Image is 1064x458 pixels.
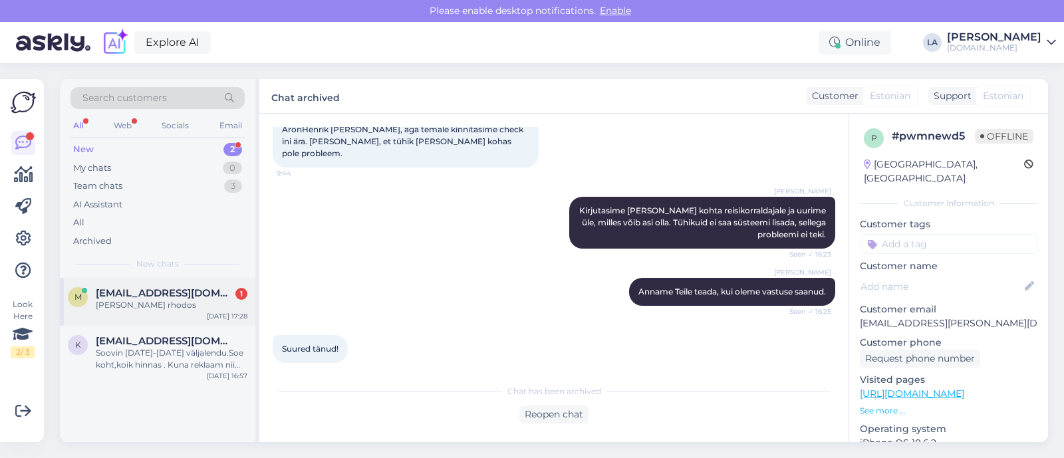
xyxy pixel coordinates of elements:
[207,311,247,321] div: [DATE] 17:28
[638,286,826,296] span: Anname Teile teada, kui oleme vastuse saanud.
[159,117,192,134] div: Socials
[73,179,122,193] div: Team chats
[73,216,84,229] div: All
[774,186,831,196] span: [PERSON_NAME]
[11,346,35,358] div: 2 / 3
[73,198,122,211] div: AI Assistant
[75,340,81,350] span: K
[271,87,340,105] label: Chat archived
[73,143,94,156] div: New
[864,158,1024,185] div: [GEOGRAPHIC_DATA], [GEOGRAPHIC_DATA]
[860,234,1037,254] input: Add a tag
[860,316,1037,330] p: [EMAIL_ADDRESS][PERSON_NAME][DOMAIN_NAME]
[975,129,1033,144] span: Offline
[282,344,338,354] span: Suured tänud!
[781,249,831,259] span: Seen ✓ 16:23
[860,217,1037,231] p: Customer tags
[807,89,859,103] div: Customer
[277,364,327,374] span: 17:15
[819,31,891,55] div: Online
[947,32,1056,53] a: [PERSON_NAME][DOMAIN_NAME]
[870,89,910,103] span: Estonian
[82,91,167,105] span: Search customers
[860,350,980,368] div: Request phone number
[96,335,234,347] span: Kerli@kirss.ee
[947,43,1041,53] div: [DOMAIN_NAME]
[928,89,972,103] div: Support
[860,388,964,400] a: [URL][DOMAIN_NAME]
[217,117,245,134] div: Email
[101,29,129,57] img: explore-ai
[235,288,247,300] div: 1
[224,179,242,193] div: 3
[73,235,112,248] div: Archived
[983,89,1023,103] span: Estonian
[96,287,234,299] span: marekparlin@gmail.com
[947,32,1041,43] div: [PERSON_NAME]
[74,292,82,302] span: m
[11,298,35,358] div: Look Here
[96,299,247,311] div: [PERSON_NAME] rhodos
[277,168,327,178] span: 9:44
[111,117,134,134] div: Web
[860,373,1037,387] p: Visited pages
[207,371,247,381] div: [DATE] 16:57
[860,259,1037,273] p: Customer name
[73,162,111,175] div: My chats
[781,306,831,316] span: Seen ✓ 16:25
[860,302,1037,316] p: Customer email
[507,386,601,398] span: Chat has been archived
[596,5,635,17] span: Enable
[223,143,242,156] div: 2
[860,405,1037,417] p: See more ...
[134,31,211,54] a: Explore AI
[860,436,1037,450] p: iPhone OS 18.6.2
[70,117,86,134] div: All
[136,258,179,270] span: New chats
[860,422,1037,436] p: Operating system
[860,197,1037,209] div: Customer information
[774,267,831,277] span: [PERSON_NAME]
[223,162,242,175] div: 0
[11,90,36,115] img: Askly Logo
[923,33,942,52] div: LA
[96,347,247,371] div: Soovin [DATE]-[DATE] väljalendu.Soe koht,koik hinnas . Kuna reklaam nii hea hinnaga siis ootan [P...
[892,128,975,144] div: # pwmnewd5
[519,405,589,423] div: Reopen chat
[579,205,828,239] span: Kirjutasime [PERSON_NAME] kohta reisikorraldajale ja uurime üle, milles võib asi olla. Tühikuid e...
[871,133,877,143] span: p
[860,336,1037,350] p: Customer phone
[861,279,1022,294] input: Add name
